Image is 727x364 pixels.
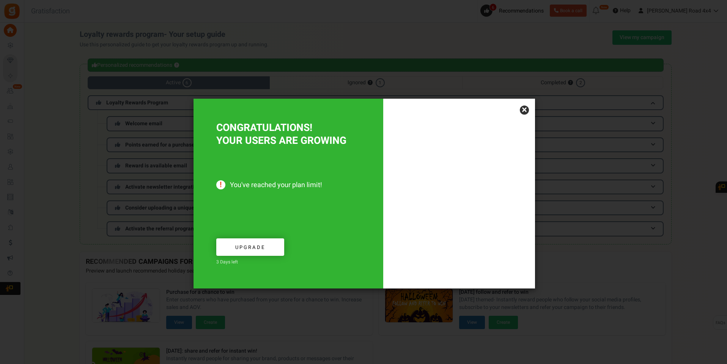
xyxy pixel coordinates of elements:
[520,106,529,115] a: ×
[216,238,284,256] a: Upgrade
[235,244,265,251] span: Upgrade
[216,258,238,265] span: 3 Days left
[383,137,535,288] img: Increased users
[216,120,346,148] span: CONGRATULATIONS! YOUR USERS ARE GROWING
[216,181,360,189] span: You've reached your plan limit!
